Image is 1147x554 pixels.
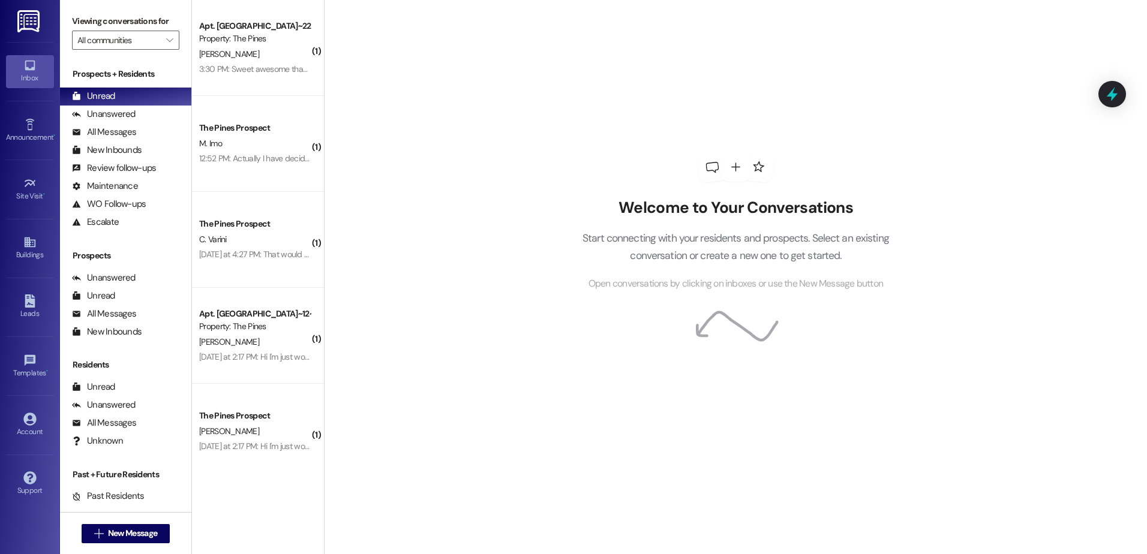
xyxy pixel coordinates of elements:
[564,198,907,218] h2: Welcome to Your Conversations
[199,218,310,230] div: The Pines Prospect
[72,435,123,447] div: Unknown
[82,524,170,543] button: New Message
[6,350,54,383] a: Templates •
[46,367,48,375] span: •
[72,417,136,429] div: All Messages
[72,290,115,302] div: Unread
[6,173,54,206] a: Site Visit •
[199,20,310,32] div: Apt. [GEOGRAPHIC_DATA]~22~C, 1 The Pines (Women's) North
[6,468,54,500] a: Support
[72,126,136,138] div: All Messages
[6,409,54,441] a: Account
[72,326,142,338] div: New Inbounds
[199,441,568,451] div: [DATE] at 2:17 PM: Hi I'm just wondering when I'll be getting my security deposit back from sprin...
[199,49,259,59] span: [PERSON_NAME]
[72,12,179,31] label: Viewing conversations for
[108,527,157,540] span: New Message
[72,144,142,156] div: New Inbounds
[588,276,883,291] span: Open conversations by clicking on inboxes or use the New Message button
[72,308,136,320] div: All Messages
[199,138,222,149] span: M. Imo
[72,381,115,393] div: Unread
[199,64,523,74] div: 3:30 PM: Sweet awesome thanks, I was also curious when is the winter break move out date?
[199,410,310,422] div: The Pines Prospect
[564,230,907,264] p: Start connecting with your residents and prospects. Select an existing conversation or create a n...
[60,249,191,262] div: Prospects
[72,90,115,103] div: Unread
[72,216,119,228] div: Escalate
[199,320,310,333] div: Property: The Pines
[6,55,54,88] a: Inbox
[199,308,310,320] div: Apt. [GEOGRAPHIC_DATA]~12~D, 1 The Pines (Women's) North
[199,153,519,164] div: 12:52 PM: Actually I have decided to go ahead and continue with the transfer of my contract
[53,131,55,140] span: •
[77,31,160,50] input: All communities
[199,249,375,260] div: [DATE] at 4:27 PM: That would be great. Thank you!
[60,468,191,481] div: Past + Future Residents
[60,359,191,371] div: Residents
[72,180,138,192] div: Maintenance
[60,68,191,80] div: Prospects + Residents
[199,336,259,347] span: [PERSON_NAME]
[199,122,310,134] div: The Pines Prospect
[72,198,146,210] div: WO Follow-ups
[72,399,136,411] div: Unanswered
[72,162,156,174] div: Review follow-ups
[166,35,173,45] i: 
[199,32,310,45] div: Property: The Pines
[6,291,54,323] a: Leads
[199,234,227,245] span: C. Varini
[6,232,54,264] a: Buildings
[199,426,259,436] span: [PERSON_NAME]
[43,190,45,198] span: •
[17,10,42,32] img: ResiDesk Logo
[72,272,136,284] div: Unanswered
[72,490,145,502] div: Past Residents
[72,108,136,121] div: Unanswered
[199,351,568,362] div: [DATE] at 2:17 PM: Hi I'm just wondering when I'll be getting my security deposit back from sprin...
[94,529,103,538] i: 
